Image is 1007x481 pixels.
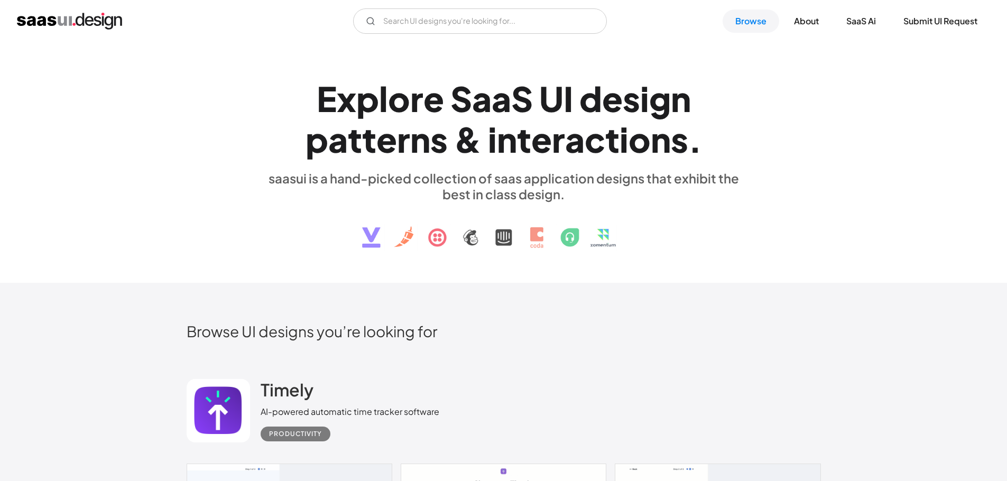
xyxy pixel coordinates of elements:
img: text, icon, saas logo [344,202,664,257]
a: SaaS Ai [834,10,889,33]
div: n [651,119,671,160]
div: a [492,78,511,119]
div: x [337,78,356,119]
div: Productivity [269,428,322,440]
div: e [376,119,397,160]
div: t [362,119,376,160]
div: I [563,78,573,119]
div: n [410,119,430,160]
div: E [317,78,337,119]
div: d [579,78,602,119]
div: t [348,119,362,160]
div: i [640,78,649,119]
div: e [531,119,552,160]
div: p [306,119,328,160]
div: a [565,119,585,160]
div: AI-powered automatic time tracker software [261,405,439,418]
div: s [430,119,448,160]
a: Submit UI Request [891,10,990,33]
div: e [602,78,623,119]
div: i [620,119,629,160]
div: U [539,78,563,119]
div: n [497,119,517,160]
div: s [671,119,688,160]
a: Browse [723,10,779,33]
div: e [423,78,444,119]
div: n [671,78,691,119]
div: S [450,78,472,119]
div: r [410,78,423,119]
h2: Timely [261,379,313,400]
div: t [605,119,620,160]
div: l [379,78,388,119]
div: saasui is a hand-picked collection of saas application designs that exhibit the best in class des... [261,170,747,202]
div: & [454,119,482,160]
div: s [623,78,640,119]
div: o [388,78,410,119]
div: a [328,119,348,160]
h2: Browse UI designs you’re looking for [187,322,821,340]
div: . [688,119,702,160]
div: S [511,78,533,119]
div: t [517,119,531,160]
a: Timely [261,379,313,405]
div: g [649,78,671,119]
div: o [629,119,651,160]
a: About [781,10,832,33]
div: a [472,78,492,119]
div: r [552,119,565,160]
div: p [356,78,379,119]
form: Email Form [353,8,607,34]
div: r [397,119,410,160]
h1: Explore SaaS UI design patterns & interactions. [261,78,747,160]
div: i [488,119,497,160]
input: Search UI designs you're looking for... [353,8,607,34]
a: home [17,13,122,30]
div: c [585,119,605,160]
